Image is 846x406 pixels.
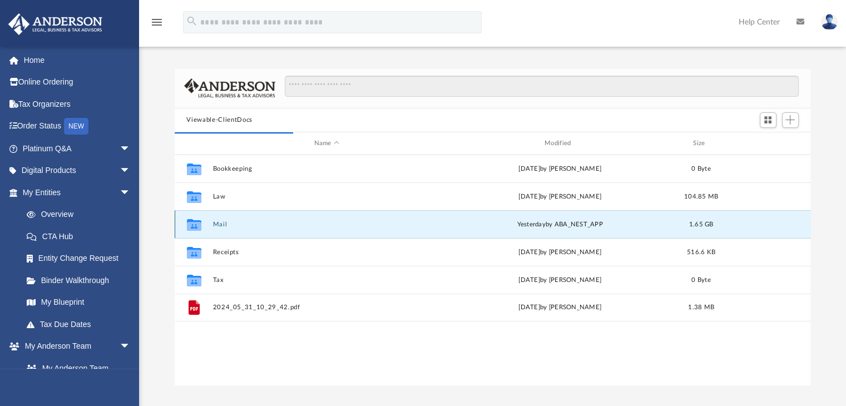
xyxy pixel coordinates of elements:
[64,118,88,135] div: NEW
[782,112,799,128] button: Add
[446,220,674,230] div: by ABA_NEST_APP
[16,225,147,247] a: CTA Hub
[120,137,142,160] span: arrow_drop_down
[285,76,798,97] input: Search files and folders
[691,166,711,172] span: 0 Byte
[689,221,713,227] span: 1.65 GB
[446,164,674,174] div: [DATE] by [PERSON_NAME]
[212,138,441,148] div: Name
[175,155,811,385] div: grid
[517,221,545,227] span: yesterday
[120,181,142,204] span: arrow_drop_down
[16,247,147,270] a: Entity Change Request
[8,71,147,93] a: Online Ordering
[212,221,441,228] button: Mail
[150,21,164,29] a: menu
[8,115,147,138] a: Order StatusNEW
[8,137,147,160] a: Platinum Q&Aarrow_drop_down
[684,194,718,200] span: 104.85 MB
[179,138,207,148] div: id
[186,115,252,125] button: Viewable-ClientDocs
[446,303,674,313] div: [DATE] by [PERSON_NAME]
[16,313,147,335] a: Tax Due Dates
[150,16,164,29] i: menu
[8,335,142,358] a: My Anderson Teamarrow_drop_down
[16,204,147,226] a: Overview
[16,291,142,314] a: My Blueprint
[120,335,142,358] span: arrow_drop_down
[821,14,838,30] img: User Pic
[446,275,674,285] div: [DATE] by [PERSON_NAME]
[16,269,147,291] a: Binder Walkthrough
[760,112,776,128] button: Switch to Grid View
[8,181,147,204] a: My Entitiesarrow_drop_down
[8,160,147,182] a: Digital Productsarrow_drop_down
[446,192,674,202] div: [DATE] by [PERSON_NAME]
[16,357,136,379] a: My Anderson Team
[446,247,674,258] div: [DATE] by [PERSON_NAME]
[686,249,715,255] span: 516.6 KB
[8,49,147,71] a: Home
[212,276,441,284] button: Tax
[212,193,441,200] button: Law
[186,15,198,27] i: search
[8,93,147,115] a: Tax Organizers
[679,138,723,148] div: Size
[212,165,441,172] button: Bookkeeping
[446,138,674,148] div: Modified
[688,305,714,311] span: 1.38 MB
[212,304,441,311] button: 2024_05_31_10_29_42.pdf
[120,160,142,182] span: arrow_drop_down
[728,138,806,148] div: id
[691,277,711,283] span: 0 Byte
[5,13,106,35] img: Anderson Advisors Platinum Portal
[212,249,441,256] button: Receipts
